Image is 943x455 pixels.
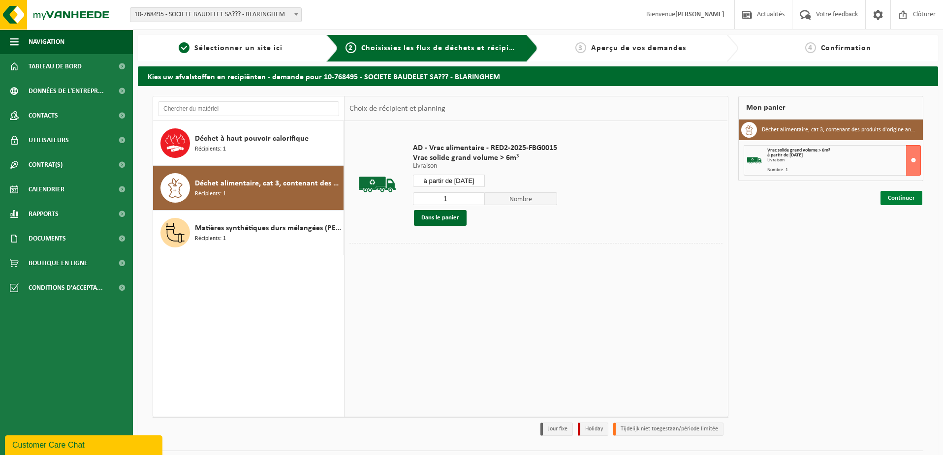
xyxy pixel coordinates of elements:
span: Choisissiez les flux de déchets et récipients [361,44,525,52]
span: Rapports [29,202,59,226]
input: Sélectionnez date [413,175,485,187]
li: Tijdelijk niet toegestaan/période limitée [613,423,723,436]
span: Aperçu de vos demandes [591,44,686,52]
span: Récipients: 1 [195,189,226,199]
button: Déchet alimentaire, cat 3, contenant des produits d'origine animale, emballage synthétique Récipi... [153,166,344,211]
a: 1Sélectionner un site ici [143,42,318,54]
span: Déchet alimentaire, cat 3, contenant des produits d'origine animale, emballage synthétique [195,178,341,189]
button: Dans le panier [414,210,467,226]
p: Livraison [413,163,557,170]
strong: à partir de [DATE] [767,152,803,158]
span: Matières synthétiques durs mélangées (PE et PP), recyclables (industriel) [195,222,341,234]
span: Vrac solide grand volume > 6m³ [767,148,830,153]
span: Sélectionner un site ici [194,44,283,52]
span: Déchet à haut pouvoir calorifique [195,133,309,145]
div: Nombre: 1 [767,168,921,173]
li: Holiday [578,423,608,436]
span: Confirmation [821,44,871,52]
a: Continuer [880,191,922,205]
span: Données de l'entrepr... [29,79,104,103]
span: Calendrier [29,177,64,202]
span: Nombre [485,192,557,205]
span: Contacts [29,103,58,128]
span: 4 [805,42,816,53]
span: Tableau de bord [29,54,82,79]
span: 1 [179,42,189,53]
button: Déchet à haut pouvoir calorifique Récipients: 1 [153,121,344,166]
span: Utilisateurs [29,128,69,152]
span: Boutique en ligne [29,251,88,275]
h2: Kies uw afvalstoffen en recipiënten - demande pour 10-768495 - SOCIETE BAUDELET SA??? - BLARINGHEM [138,66,938,86]
span: 10-768495 - SOCIETE BAUDELET SA??? - BLARINGHEM [130,8,301,22]
button: Matières synthétiques durs mélangées (PE et PP), recyclables (industriel) Récipients: 1 [153,211,344,255]
iframe: chat widget [5,433,164,455]
span: 2 [346,42,356,53]
input: Chercher du matériel [158,101,339,116]
li: Jour fixe [540,423,573,436]
span: Conditions d'accepta... [29,275,103,300]
span: 10-768495 - SOCIETE BAUDELET SA??? - BLARINGHEM [130,7,302,22]
strong: [PERSON_NAME] [675,11,724,18]
span: Contrat(s) [29,152,63,177]
span: Vrac solide grand volume > 6m³ [413,153,557,163]
div: Mon panier [738,96,924,120]
span: 3 [575,42,586,53]
span: Récipients: 1 [195,145,226,154]
span: Documents [29,226,66,251]
span: AD - Vrac alimentaire - RED2-2025-FBG0015 [413,143,557,153]
span: Navigation [29,30,64,54]
span: Récipients: 1 [195,234,226,243]
div: Livraison [767,158,921,163]
h3: Déchet alimentaire, cat 3, contenant des produits d'origine animale, emballage synthétique [762,122,916,138]
div: Choix de récipient et planning [345,96,450,121]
